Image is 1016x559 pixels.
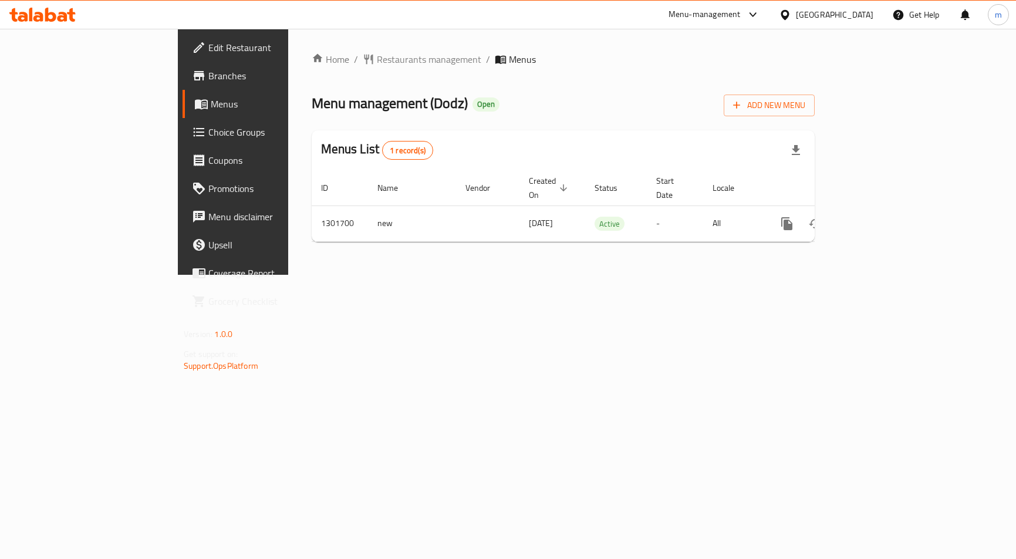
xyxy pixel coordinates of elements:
[354,52,358,66] li: /
[782,136,810,164] div: Export file
[713,181,750,195] span: Locale
[724,95,815,116] button: Add New Menu
[312,170,895,242] table: enhanced table
[595,217,625,231] span: Active
[383,145,433,156] span: 1 record(s)
[183,33,347,62] a: Edit Restaurant
[529,215,553,231] span: [DATE]
[529,174,571,202] span: Created On
[472,97,499,112] div: Open
[211,97,338,111] span: Menus
[321,181,343,195] span: ID
[183,203,347,231] a: Menu disclaimer
[208,41,338,55] span: Edit Restaurant
[184,326,212,342] span: Version:
[183,259,347,287] a: Coverage Report
[733,98,805,113] span: Add New Menu
[796,8,873,21] div: [GEOGRAPHIC_DATA]
[312,90,468,116] span: Menu management ( Dodz )
[764,170,895,206] th: Actions
[312,52,815,66] nav: breadcrumb
[183,62,347,90] a: Branches
[208,125,338,139] span: Choice Groups
[995,8,1002,21] span: m
[183,231,347,259] a: Upsell
[595,181,633,195] span: Status
[377,181,413,195] span: Name
[486,52,490,66] li: /
[647,206,703,241] td: -
[509,52,536,66] span: Menus
[208,210,338,224] span: Menu disclaimer
[377,52,481,66] span: Restaurants management
[703,206,764,241] td: All
[184,358,258,373] a: Support.OpsPlatform
[208,181,338,196] span: Promotions
[184,346,238,362] span: Get support on:
[183,90,347,118] a: Menus
[656,174,689,202] span: Start Date
[183,146,347,174] a: Coupons
[669,8,741,22] div: Menu-management
[363,52,481,66] a: Restaurants management
[183,287,347,315] a: Grocery Checklist
[214,326,232,342] span: 1.0.0
[801,210,829,238] button: Change Status
[472,99,499,109] span: Open
[208,238,338,252] span: Upsell
[208,69,338,83] span: Branches
[465,181,505,195] span: Vendor
[208,294,338,308] span: Grocery Checklist
[382,141,433,160] div: Total records count
[773,210,801,238] button: more
[183,118,347,146] a: Choice Groups
[321,140,433,160] h2: Menus List
[183,174,347,203] a: Promotions
[208,266,338,280] span: Coverage Report
[368,206,456,241] td: new
[208,153,338,167] span: Coupons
